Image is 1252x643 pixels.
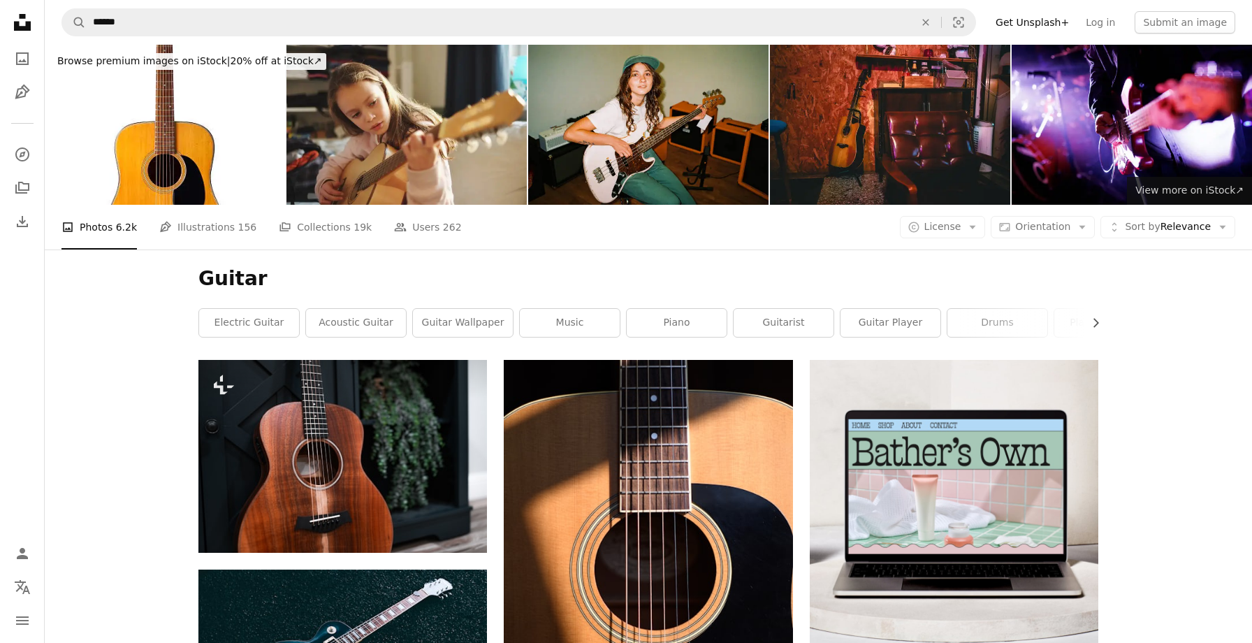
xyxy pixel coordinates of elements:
img: Portrait of woman playing bass guitar [528,45,769,205]
a: Users 262 [394,205,461,250]
button: Orientation [991,216,1095,238]
a: music [520,309,620,337]
span: Relevance [1125,220,1211,234]
a: Download History [8,208,36,236]
a: Log in [1077,11,1123,34]
h1: Guitar [198,266,1098,291]
a: Illustrations 156 [159,205,256,250]
a: Collections 19k [279,205,372,250]
a: acoustic guitar [306,309,406,337]
img: Close-Up Of Girl Playing Guitar At Home [286,45,527,205]
a: View more on iStock↗ [1127,177,1252,205]
span: View more on iStock ↗ [1135,185,1244,196]
a: photo of brown gutiar fret [504,570,792,583]
a: Log in / Sign up [8,540,36,568]
button: License [900,216,986,238]
a: Home — Unsplash [8,8,36,39]
a: Browse premium images on iStock|20% off at iStock↗ [45,45,335,78]
a: guitar wallpaper [413,309,513,337]
a: Explore [8,140,36,168]
img: a close up of a guitar on a stand [198,360,487,552]
button: scroll list to the right [1083,309,1098,337]
span: License [924,221,961,232]
img: Acoustic guitar [45,45,285,205]
a: Collections [8,174,36,202]
a: Illustrations [8,78,36,106]
span: 262 [443,219,462,235]
button: Submit an image [1135,11,1235,34]
button: Visual search [942,9,975,36]
button: Clear [910,9,941,36]
img: Close-up of a musician playing the electric guitar during a concert. [1012,45,1252,205]
a: drums [947,309,1047,337]
span: Browse premium images on iStock | [57,55,230,66]
span: 19k [354,219,372,235]
button: Sort byRelevance [1100,216,1235,238]
span: 156 [238,219,257,235]
a: electric guitar [199,309,299,337]
button: Search Unsplash [62,9,86,36]
form: Find visuals sitewide [61,8,976,36]
a: guitarist [734,309,834,337]
a: Get Unsplash+ [987,11,1077,34]
a: piano [627,309,727,337]
a: guitar player [840,309,940,337]
a: playing guitar [1054,309,1154,337]
a: Photos [8,45,36,73]
a: a close up of a guitar on a stand [198,449,487,462]
span: 20% off at iStock ↗ [57,55,322,66]
img: Cozy Bar Corner with Guitar Vibes [770,45,1010,205]
span: Sort by [1125,221,1160,232]
button: Language [8,573,36,601]
button: Menu [8,607,36,635]
span: Orientation [1015,221,1070,232]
